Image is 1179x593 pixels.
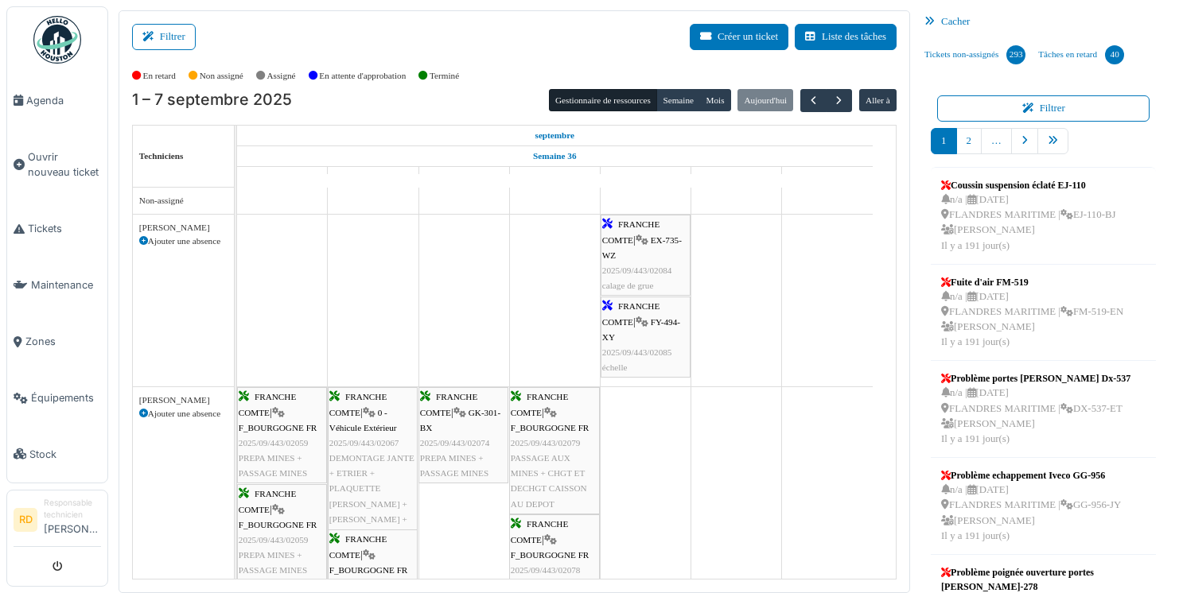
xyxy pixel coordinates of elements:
[511,519,568,544] span: FRANCHE COMTE
[937,95,1150,122] button: Filtrer
[7,313,107,370] a: Zones
[826,89,852,112] button: Suivant
[139,194,228,207] div: Non-assigné
[329,534,387,559] span: FRANCHE COMTE
[354,167,392,187] a: 2 septembre 2025
[420,438,490,448] span: 2025/09/443/02074
[941,468,1121,483] div: Problème echappement Iveco GG-956
[239,453,307,478] span: PREPA MINES + PASSAGE MINES
[956,128,982,154] a: 2
[7,72,107,129] a: Agenda
[511,453,587,509] span: PASSAGE AUX MINES + CHGT ET DECHGT CAISSON AU DEPOT
[44,497,101,521] div: Responsable technicien
[420,392,477,417] span: FRANCHE COMTE
[239,390,325,481] div: |
[602,217,689,293] div: |
[941,275,1123,289] div: Fuite d'air FM-519
[28,221,101,236] span: Tickets
[448,167,479,187] a: 3 septembre 2025
[800,89,827,112] button: Précédent
[239,535,309,545] span: 2025/09/443/02059
[511,550,589,560] span: F_BOURGOGNE FR
[200,69,243,83] label: Non assigné
[44,497,101,543] li: [PERSON_NAME]
[132,91,292,110] h2: 1 – 7 septembre 2025
[420,390,507,481] div: |
[239,392,296,417] span: FRANCHE COMTE
[143,69,176,83] label: En retard
[329,392,387,417] span: FRANCHE COMTE
[941,483,1121,544] div: n/a | [DATE] FLANDRES MARITIME | GG-956-JY [PERSON_NAME] Il y a 191 jour(s)
[630,167,660,187] a: 5 septembre 2025
[981,128,1012,154] a: …
[239,550,307,575] span: PREPA MINES + PASSAGE MINES
[859,89,897,111] button: Aller à
[139,221,228,234] div: [PERSON_NAME]
[25,334,101,349] span: Zones
[139,234,228,248] div: Ajouter une absence
[602,362,628,372] span: échelle
[7,370,107,426] a: Équipements
[7,200,107,257] a: Tickets
[29,447,101,462] span: Stock
[937,174,1119,258] a: Coussin suspension éclaté EJ-110 n/a |[DATE] FLANDRES MARITIME |EJ-110-BJ [PERSON_NAME]Il y a 191...
[937,464,1125,548] a: Problème echappement Iveco GG-956 n/a |[DATE] FLANDRES MARITIME |GG-956-JY [PERSON_NAME]Il y a 19...
[132,24,196,50] button: Filtrer
[239,520,317,529] span: F_BOURGOGNE FR
[656,89,700,111] button: Semaine
[1032,33,1130,76] a: Tâches en retard
[602,281,654,290] span: calage de grue
[1105,45,1124,64] div: 40
[931,128,956,154] a: 1
[602,265,672,275] span: 2025/09/443/02084
[941,386,1130,447] div: n/a | [DATE] FLANDRES MARITIME | DX-537-ET [PERSON_NAME] Il y a 191 jour(s)
[511,392,568,417] span: FRANCHE COMTE
[430,69,459,83] label: Terminé
[7,426,107,483] a: Stock
[937,367,1134,451] a: Problème portes [PERSON_NAME] Dx-537 n/a |[DATE] FLANDRES MARITIME |DX-537-ET [PERSON_NAME]Il y a...
[239,486,325,578] div: |
[602,219,660,244] span: FRANCHE COMTE
[28,149,101,180] span: Ouvrir nouveau ticket
[7,129,107,200] a: Ouvrir nouveau ticket
[139,151,184,161] span: Techniciens
[690,24,788,50] button: Créer un ticket
[937,271,1127,355] a: Fuite d'air FM-519 n/a |[DATE] FLANDRES MARITIME |FM-519-EN [PERSON_NAME]Il y a 191 jour(s)
[941,289,1123,351] div: n/a | [DATE] FLANDRES MARITIME | FM-519-EN [PERSON_NAME] Il y a 191 jour(s)
[931,128,1156,167] nav: pager
[239,438,309,448] span: 2025/09/443/02059
[319,69,406,83] label: En attente d'approbation
[918,33,1032,76] a: Tickets non-assignés
[511,438,581,448] span: 2025/09/443/02079
[531,126,579,145] a: 1 septembre 2025
[737,89,793,111] button: Aujourd'hui
[602,347,672,357] span: 2025/09/443/02085
[329,390,416,542] div: |
[811,167,843,187] a: 7 septembre 2025
[7,257,107,313] a: Maintenance
[529,146,580,166] a: Semaine 36
[511,565,581,575] span: 2025/09/443/02078
[540,167,569,187] a: 4 septembre 2025
[14,508,37,532] li: RD
[239,423,317,432] span: F_BOURGOGNE FR
[941,192,1115,254] div: n/a | [DATE] FLANDRES MARITIME | EJ-110-BJ [PERSON_NAME] Il y a 191 jour(s)
[31,277,101,293] span: Maintenance
[420,408,500,432] span: GK-301-BX
[699,89,731,111] button: Mois
[511,423,589,432] span: F_BOURGOGNE FR
[941,178,1115,192] div: Coussin suspension éclaté EJ-110
[239,489,296,514] span: FRANCHE COMTE
[329,408,397,432] span: 0 - Véhicule Extérieur
[602,301,660,326] span: FRANCHE COMTE
[267,69,296,83] label: Assigné
[329,453,414,539] span: DEMONTAGE JANTE + ETRIER + PLAQUETTE [PERSON_NAME] + [PERSON_NAME] + MOYEU 2° ESSIEU G
[26,93,101,108] span: Agenda
[795,24,897,50] button: Liste des tâches
[1006,45,1025,64] div: 293
[918,10,1169,33] div: Cacher
[602,299,689,375] div: |
[602,235,682,260] span: EX-735-WZ
[139,407,228,421] div: Ajouter une absence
